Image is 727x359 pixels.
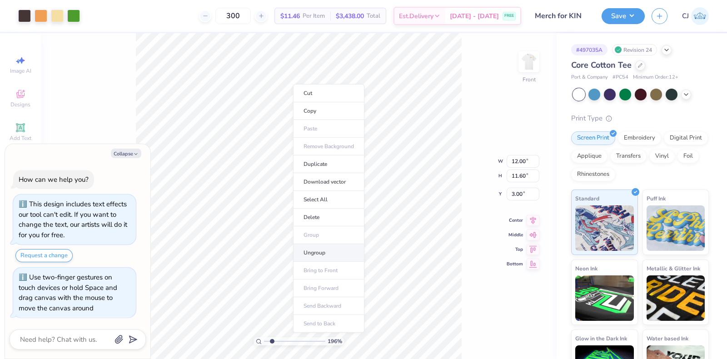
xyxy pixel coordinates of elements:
[293,155,364,173] li: Duplicate
[15,249,73,262] button: Request a change
[571,44,607,55] div: # 497035A
[633,74,678,81] span: Minimum Order: 12 +
[610,150,647,163] div: Transfers
[682,7,709,25] a: CJ
[677,150,699,163] div: Foil
[293,173,364,191] li: Download vector
[507,261,523,267] span: Bottom
[602,8,645,24] button: Save
[647,205,705,251] img: Puff Ink
[215,8,251,24] input: – –
[612,44,657,55] div: Revision 24
[575,205,634,251] img: Standard
[647,194,666,203] span: Puff Ink
[571,150,607,163] div: Applique
[10,135,31,142] span: Add Text
[528,7,595,25] input: Untitled Design
[612,74,628,81] span: # PC54
[691,7,709,25] img: Carljude Jashper Liwanag
[571,113,709,124] div: Print Type
[571,60,632,70] span: Core Cotton Tee
[303,11,325,21] span: Per Item
[647,264,700,273] span: Metallic & Glitter Ink
[504,13,514,19] span: FREE
[618,131,661,145] div: Embroidery
[328,337,342,345] span: 196 %
[293,191,364,209] li: Select All
[19,175,89,184] div: How can we help you?
[336,11,364,21] span: $3,438.00
[507,246,523,253] span: Top
[520,53,538,71] img: Front
[10,67,31,75] span: Image AI
[664,131,708,145] div: Digital Print
[523,75,536,84] div: Front
[111,149,141,158] button: Collapse
[571,74,608,81] span: Port & Company
[293,84,364,102] li: Cut
[647,334,688,343] span: Water based Ink
[19,273,117,313] div: Use two-finger gestures on touch devices or hold Space and drag canvas with the mouse to move the...
[571,168,615,181] div: Rhinestones
[399,11,433,21] span: Est. Delivery
[575,264,598,273] span: Neon Ink
[507,217,523,224] span: Center
[507,232,523,238] span: Middle
[571,131,615,145] div: Screen Print
[367,11,380,21] span: Total
[575,194,599,203] span: Standard
[19,199,127,239] div: This design includes text effects our tool can't edit. If you want to change the text, our artist...
[280,11,300,21] span: $11.46
[647,275,705,321] img: Metallic & Glitter Ink
[450,11,499,21] span: [DATE] - [DATE]
[293,102,364,120] li: Copy
[649,150,675,163] div: Vinyl
[10,101,30,108] span: Designs
[575,275,634,321] img: Neon Ink
[293,244,364,262] li: Ungroup
[575,334,627,343] span: Glow in the Dark Ink
[293,209,364,226] li: Delete
[682,11,689,21] span: CJ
